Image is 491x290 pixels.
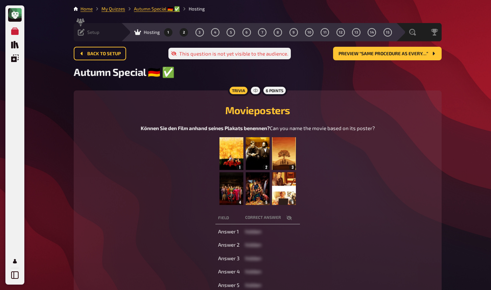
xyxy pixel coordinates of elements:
span: 9 [293,30,295,34]
span: 2 [183,30,185,34]
span: 6 [245,30,248,34]
span: 14 [370,30,374,34]
span: hidden [245,268,261,274]
span: Hosting [144,29,160,35]
button: 11 [320,27,330,38]
a: Home [80,6,93,12]
span: hidden [245,282,261,288]
button: 15 [382,27,393,38]
li: My Quizzes [93,5,125,12]
div: 6 points [262,85,287,96]
span: 3 [198,30,201,34]
button: 3 [194,27,205,38]
span: Back to setup [87,51,121,56]
span: 5 [230,30,232,34]
a: My Account [8,254,22,268]
button: 14 [367,27,377,38]
span: 11 [323,30,327,34]
span: hidden [245,228,261,234]
span: Können Sie den Film anhand seines Plakats benennen? [141,125,270,131]
button: 9 [288,27,299,38]
span: 12 [339,30,343,34]
a: Overlays [8,51,22,65]
span: Setup [87,29,99,35]
span: 1 [167,30,169,34]
button: 6 [241,27,252,38]
button: 13 [351,27,362,38]
div: Trivia [228,85,249,96]
td: Answer 2 [215,239,242,251]
button: 5 [226,27,236,38]
button: Back to setup [74,47,126,60]
li: Hosting [180,5,205,12]
td: Answer 1 [215,226,242,238]
button: Preview “Same procedure as every…” [333,47,442,60]
span: 7 [261,30,263,34]
button: 7 [257,27,268,38]
button: 10 [304,27,315,38]
td: Answer 4 [215,266,242,278]
button: 1 [163,27,174,38]
span: 10 [307,30,311,34]
span: hidden [245,255,261,261]
h2: Movieposters [82,104,434,116]
div: This question is not yet visible to the audience. [168,48,291,59]
button: 12 [335,27,346,38]
button: 4 [210,27,221,38]
td: Answer 3 [215,252,242,265]
button: 8 [273,27,283,38]
span: 4 [214,30,216,34]
a: Quiz Library [8,38,22,51]
th: Field [215,212,242,224]
span: Can you name the movie based on its poster? [270,125,375,131]
span: 13 [354,30,358,34]
span: 15 [386,30,390,34]
button: 2 [179,27,189,38]
a: Autumn Special ​🇩🇪 ​✅ [134,6,180,12]
a: My Quizzes [8,24,22,38]
img: image [219,137,296,205]
span: Preview “Same procedure as every…” [338,51,428,56]
span: 8 [277,30,279,34]
span: hidden [245,242,261,248]
li: Home [80,5,93,12]
li: Autumn Special ​🇩🇪 ​✅ [125,5,180,12]
a: My Quizzes [101,6,125,12]
span: Autumn Special ​🇩🇪 ​✅ [74,66,174,78]
th: correct answer [242,212,300,224]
